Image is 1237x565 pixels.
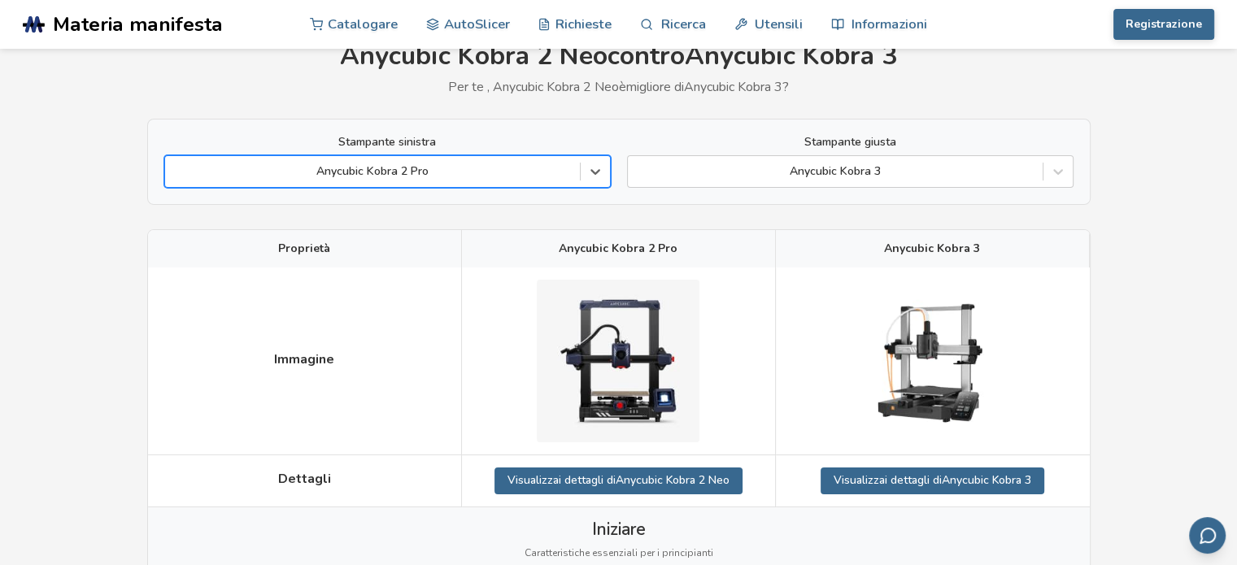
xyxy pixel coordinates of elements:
[1126,16,1202,32] font: Registrazione
[834,472,885,488] font: Visualizza
[852,280,1014,442] img: Anycubic Kobra 3
[804,134,896,150] font: Stampante giusta
[592,518,646,541] font: Iniziare
[1189,517,1226,554] button: Invia feedback via e-mail
[661,15,706,33] font: Ricerca
[559,472,616,488] font: i dettagli di
[685,38,897,73] font: Anycubic Kobra 3
[782,78,789,96] font: ?
[494,467,743,493] a: Visualizzai dettagli diAnycubic Kobra 2 Neo
[619,78,626,96] font: è
[884,241,980,256] font: Anycubic Kobra 3
[684,78,782,96] font: Anycubic Kobra 3
[537,280,699,442] img: Anycubic Kobra 2 Pro
[443,15,509,33] font: AutoSlicer
[626,78,684,96] font: migliore di
[821,467,1044,493] a: Visualizzai dettagli diAnycubic Kobra 3
[507,472,559,488] font: Visualizza
[340,38,608,73] font: Anycubic Kobra 2 Neo
[755,15,803,33] font: Utensili
[1113,9,1214,40] button: Registrazione
[278,470,331,488] font: Dettagli
[338,134,436,150] font: Stampante sinistra
[448,78,619,96] font: Per te , Anycubic Kobra 2 Neo
[852,15,927,33] font: Informazioni
[278,241,330,256] font: Proprietà
[616,472,730,488] font: Anycubic Kobra 2 Neo
[328,15,398,33] font: Catalogare
[555,15,612,33] font: Richieste
[608,38,685,73] font: contro
[636,165,639,178] input: Anycubic Kobra 3
[53,11,223,38] font: Materia manifesta
[885,472,942,488] font: i dettagli di
[525,546,713,559] font: Caratteristiche essenziali per i principianti
[559,241,677,256] font: Anycubic Kobra 2 Pro
[274,350,334,368] font: Immagine
[942,472,1031,488] font: Anycubic Kobra 3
